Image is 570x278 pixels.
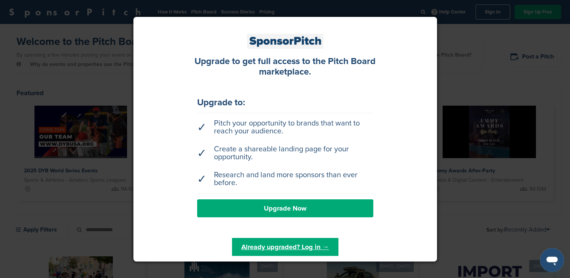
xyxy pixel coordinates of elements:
[197,167,373,191] li: Research and land more sponsors than ever before.
[197,199,373,217] a: Upgrade Now
[186,56,384,78] div: Upgrade to get full access to the Pitch Board marketplace.
[197,98,373,107] div: Upgrade to:
[197,116,373,139] li: Pitch your opportunity to brands that want to reach your audience.
[232,238,338,256] a: Already upgraded? Log in →
[197,142,373,165] li: Create a shareable landing page for your opportunity.
[430,12,441,23] a: Close
[197,149,206,157] span: ✓
[197,175,206,183] span: ✓
[540,248,564,272] iframe: Button to launch messaging window
[197,124,206,132] span: ✓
